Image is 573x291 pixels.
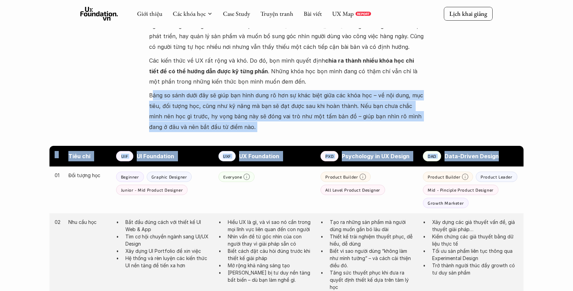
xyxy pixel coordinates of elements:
[432,247,518,262] p: Tối ưu sản phẩm liên tục thông qua Experimental Design
[330,233,416,247] p: Thiết kế trải nghiệm thuyết phục, dễ hiểu, dễ dùng
[68,172,109,179] p: Đối tượng học
[121,187,183,192] p: Junior - Mid Product Designer
[121,154,128,159] p: UIF
[481,174,512,179] p: Product Leader
[325,187,380,192] p: All Level Product Designer
[432,218,518,233] p: Xây dựng các giả thuyết vấn đề, giả thuyết giải pháp…
[149,57,415,74] strong: chia ra thành nhiều khóa học chi tiết để có thể hướng dẫn được kỹ từng phần
[125,233,212,247] p: Tìm cơ hội chuyển ngành sang UI/UX Design
[428,174,460,179] p: Product Builder
[55,172,61,179] p: 01
[445,153,499,160] strong: Data-Driven Design
[125,255,212,269] p: Hệ thống và rèn luyện các kiến thức UI nền tảng để tiến xa hơn
[444,7,493,20] a: Lịch khai giảng
[125,218,212,233] p: Bắt đầu đúng cách với thiết kế UI Web & App
[228,233,314,247] p: Nhìn vấn đề từ góc nhìn của con người thay vì giải pháp sẵn có
[239,153,279,160] strong: UX Foundation
[228,218,314,233] p: Hiểu UX là gì, và vì sao nó cần trong mọi lĩnh vực liên quan đến con người
[260,10,293,18] a: Truyện tranh
[173,10,206,18] a: Các khóa học
[228,262,314,269] p: Mở rộng khả năng sáng tạo
[428,187,494,192] p: Mid - Pinciple Product Designer
[223,154,231,159] p: UXF
[325,174,358,179] p: Product Builder
[432,262,518,276] p: Trở thành người thúc đẩy growth có tư duy sản phẩm
[428,201,464,205] p: Growth Marketer
[356,12,371,16] a: REPORT
[304,10,322,18] a: Bài viết
[330,247,416,269] p: Biết vì sao người dùng “không làm như mình tưởng” – và cách cải thiện điều đó.
[137,153,174,160] strong: UI Foundation
[68,218,109,226] p: Nhu cầu học
[121,174,139,179] p: Beginner
[330,269,416,291] p: Tăng sức thuyết phục khi đưa ra quyết định thiết kế dựa trên tâm lý học
[223,174,242,179] p: Everyone
[449,10,487,18] p: Lịch khai giảng
[228,269,314,283] p: [PERSON_NAME] bị tư duy nền tảng bất biến – dù bạn làm nghề gì.
[55,218,61,226] p: 02
[228,247,314,262] p: Biết cách đặt câu hỏi đúng trước khi thiết kế giải pháp
[151,174,187,179] p: Graphic Designer
[125,247,212,255] p: Xây dựng UI Portfolio để xin việc
[149,10,424,52] p: Mỗi người có một lộ trình phù hợp khác nhau, tùy thuộc vào background và mục đích học của mỗi ngư...
[68,153,90,160] strong: Tiêu chí
[428,154,436,159] p: DAD
[223,10,250,18] a: Case Study
[325,154,334,159] p: PXD
[330,218,416,233] p: Tạo ra những sản phẩm mà người dùng muốn gắn bó lâu dài
[432,233,518,247] p: Kiểm chứng các giả thuyết bằng dữ liệu thực tế
[357,12,370,16] p: REPORT
[342,153,409,160] strong: Psychology in UX Design
[149,90,424,132] p: Bảng so sánh dưới đây sẽ giúp bạn hình dung rõ hơn sự khác biệt giữa các khóa học – về nội dung, ...
[149,55,424,87] p: Các kiến thức về UX rất rộng và khó. Do đó, bọn mình quyết định . Những khóa học bọn mình đang có...
[332,10,354,18] a: UX Map
[137,10,162,18] a: Giới thiệu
